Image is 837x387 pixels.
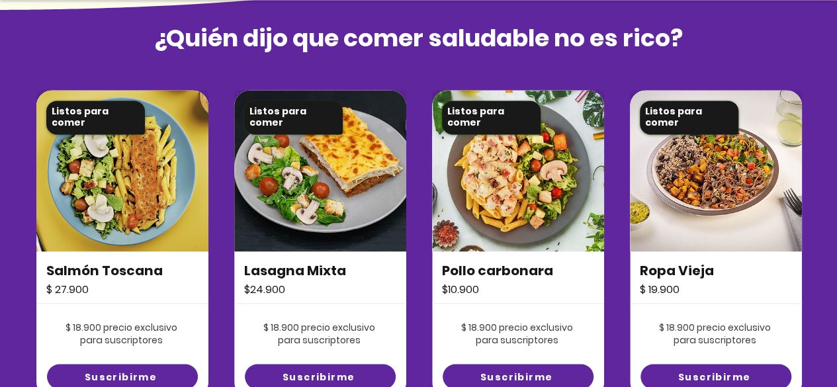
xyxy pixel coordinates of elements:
[52,105,109,130] span: Listos para comer
[283,370,355,384] span: Suscribirme
[154,21,683,55] span: ¿Quién dijo que comer saludable no es rico?
[678,370,750,384] span: Suscribirme
[85,370,157,384] span: Suscribirme
[244,282,285,297] span: $24.900
[36,90,208,251] img: foody-sancocho-valluno-con-pierna-pernil.png
[249,105,306,130] span: Listos para comer
[480,370,552,384] span: Suscribirme
[640,282,680,297] span: $ 19.900
[263,321,375,347] span: $ 18.900 precio exclusivo para suscriptores
[46,261,163,280] span: Salmón Toscana
[630,90,802,251] img: foody-sancocho-valluno-con-pierna-pernil.png
[244,261,346,280] span: Lasagna Mixta
[442,261,553,280] span: Pollo carbonara
[66,321,177,347] span: $ 18.900 precio exclusivo para suscriptores
[659,321,771,347] span: $ 18.900 precio exclusivo para suscriptores
[442,282,479,297] span: $10.900
[640,261,714,280] span: Ropa Vieja
[760,310,824,374] iframe: Messagebird Livechat Widget
[645,105,702,130] span: Listos para comer
[447,105,504,130] span: Listos para comer
[234,90,406,251] img: foody-sancocho-valluno-con-pierna-pernil.png
[461,321,573,347] span: $ 18.900 precio exclusivo para suscriptores
[46,282,89,297] span: $ 27.900
[432,90,604,251] img: foody-sancocho-valluno-con-pierna-pernil.png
